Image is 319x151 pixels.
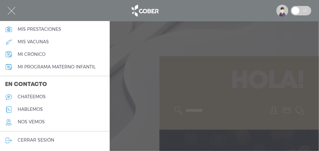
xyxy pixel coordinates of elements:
[18,94,46,100] h5: chateemos
[276,5,288,17] img: profile-placeholder.svg
[128,3,161,18] img: logo_cober_home-white.png
[18,119,45,125] h5: nos vemos
[18,138,54,143] h5: cerrar sesión
[18,39,49,45] h5: mis vacunas
[18,27,61,32] h5: mis prestaciones
[18,107,43,112] h5: hablemos
[8,7,15,15] img: Cober_menu-close-white.svg
[18,64,96,70] h5: mi programa materno infantil
[18,52,45,57] h5: mi crónico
